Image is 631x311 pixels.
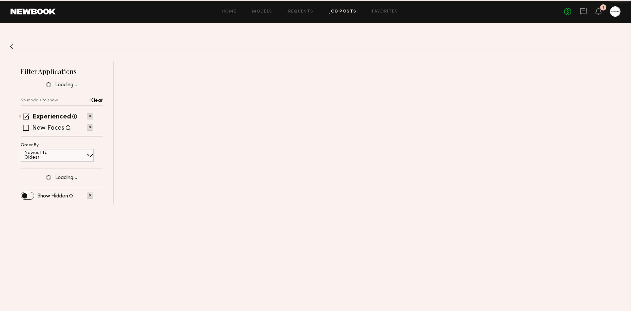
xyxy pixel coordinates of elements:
div: 1 [602,6,604,10]
span: Loading… [55,82,77,88]
h2: Filter Applications [21,67,103,76]
p: 0 [87,193,93,199]
p: 0 [87,124,93,131]
a: Requests [288,10,314,14]
span: Loading… [55,175,77,181]
p: Order By [21,143,39,147]
a: Favorites [372,10,398,14]
p: No models to show [21,98,58,103]
p: 0 [87,113,93,119]
a: Models [252,10,272,14]
label: Experienced [33,114,71,120]
img: Back to previous page [10,44,13,49]
p: Clear [91,98,103,103]
p: Newest to Oldest [24,151,63,160]
label: New Faces [32,125,64,132]
a: Job Posts [329,10,357,14]
label: Show Hidden [37,194,68,199]
a: Home [222,10,237,14]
